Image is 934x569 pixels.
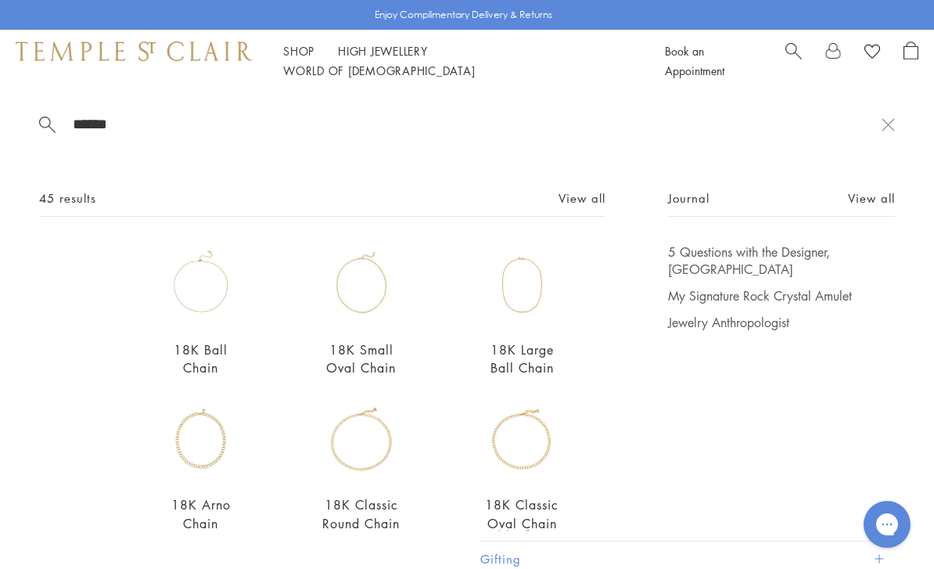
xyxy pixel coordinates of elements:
[856,495,918,553] iframe: Gorgias live chat messenger
[559,189,605,207] a: View all
[665,43,724,78] a: Book an Appointment
[668,189,709,208] span: Journal
[322,496,400,531] a: 18K Classic Round Chain
[848,189,895,207] a: View all
[668,287,895,304] a: My Signature Rock Crystal Amulet
[283,41,630,81] nav: Main navigation
[283,43,314,59] a: ShopShop
[171,496,231,531] a: 18K Arno Chain
[864,41,880,65] a: View Wishlist
[320,243,402,326] img: N88863-XSOV18
[668,314,895,331] a: Jewelry Anthropologist
[320,398,402,481] img: N88853-RD18
[160,398,242,481] img: N88810-ARNO18
[375,7,552,23] p: Enjoy Complimentary Delivery & Returns
[785,41,802,81] a: Search
[174,341,228,376] a: 18K Ball Chain
[485,496,559,531] a: 18K Classic Oval Chain
[903,41,918,81] a: Open Shopping Bag
[326,341,396,376] a: 18K Small Oval Chain
[160,243,242,326] img: N88805-BC16EXT
[338,43,428,59] a: High JewelleryHigh Jewellery
[481,398,563,481] img: N88865-OV18
[481,243,563,326] img: N88817-3MBC16EX
[16,41,252,60] img: Temple St. Clair
[39,189,96,208] span: 45 results
[490,341,554,376] a: 18K Large Ball Chain
[283,63,475,78] a: World of [DEMOGRAPHIC_DATA]World of [DEMOGRAPHIC_DATA]
[668,243,895,278] a: 5 Questions with the Designer, [GEOGRAPHIC_DATA]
